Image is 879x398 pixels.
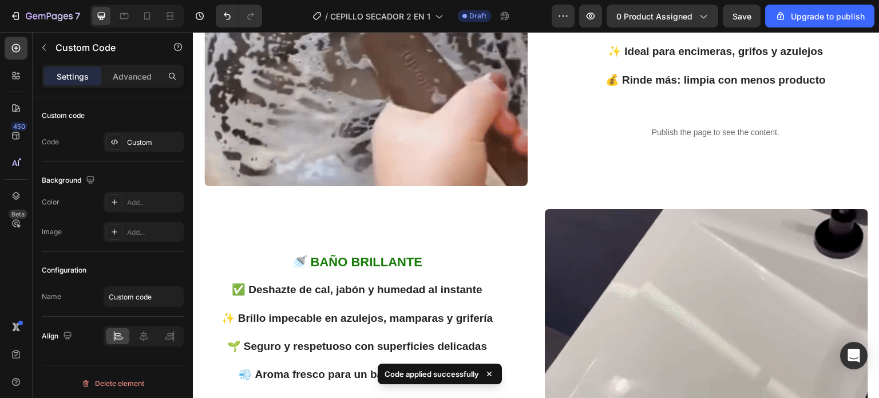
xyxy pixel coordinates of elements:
p: ✨ Brillo impecable en azulejos, mamparas y grifería [13,279,315,294]
div: Image [42,227,62,237]
div: Delete element [81,377,144,391]
span: 0 product assigned [616,10,692,22]
p: Code applied successfully [385,368,479,380]
button: 7 [5,5,85,27]
button: Delete element [42,375,184,393]
p: 🌱 Seguro y respetuoso con superficies delicadas [13,308,315,322]
div: Open Intercom Messenger [840,342,868,369]
div: Color [42,197,60,207]
button: Save [723,5,761,27]
div: Beta [9,210,27,219]
p: ✅ Deshazte de cal, jabón y humedad al instante [13,251,315,265]
strong: 🚿 BAÑO BRILLANTE [98,223,229,237]
p: Advanced [113,70,152,82]
div: Code [42,137,59,147]
iframe: Design area [193,32,879,398]
span: / [325,10,328,22]
strong: 💰 Rinde más: limpia con menos producto [413,42,633,54]
p: 7 [75,9,80,23]
p: Publish the page to see the content. [370,94,675,107]
span: Draft [469,11,486,21]
p: Settings [57,70,89,82]
div: Align [42,329,74,344]
button: Upgrade to publish [765,5,874,27]
div: 450 [11,122,27,131]
div: Upgrade to publish [775,10,865,22]
p: 💨 Aroma fresco para un baño más agradable [13,336,315,350]
div: Custom code [42,111,85,121]
span: Save [732,11,751,21]
span: CEPILLO SECADOR 2 EN 1 [330,10,430,22]
div: Custom [127,137,181,148]
div: Configuration [42,265,86,275]
div: Name [42,291,61,302]
div: Undo/Redo [216,5,262,27]
button: 0 product assigned [607,5,718,27]
div: Add... [127,198,181,208]
div: Background [42,173,97,188]
p: Custom Code [56,41,153,54]
div: Add... [127,227,181,238]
